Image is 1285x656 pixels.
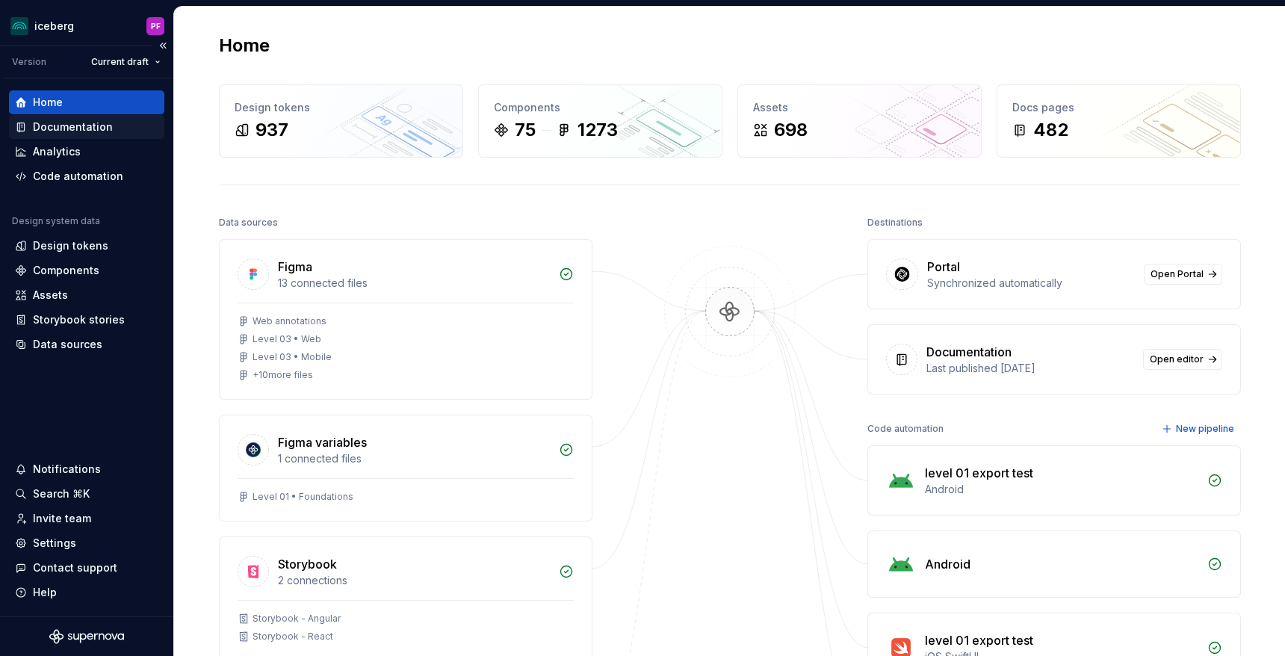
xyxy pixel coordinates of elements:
span: New pipeline [1176,423,1234,435]
div: + 10 more files [253,369,313,381]
img: 418c6d47-6da6-4103-8b13-b5999f8989a1.png [10,17,28,35]
button: Contact support [9,556,164,580]
a: Docs pages482 [997,84,1241,158]
div: Assets [753,100,966,115]
div: Analytics [33,144,81,159]
button: Notifications [9,457,164,481]
a: Open editor [1143,349,1222,370]
div: Version [12,56,46,68]
div: Settings [33,536,76,551]
a: Assets698 [737,84,982,158]
div: Components [33,263,99,278]
a: Assets [9,283,164,307]
a: Design tokens [9,234,164,258]
div: Documentation [33,120,113,134]
div: Storybook - Angular [253,613,341,625]
a: Storybook stories [9,308,164,332]
div: Portal [927,258,960,276]
a: Components751273 [478,84,722,158]
a: Documentation [9,115,164,139]
button: Help [9,581,164,604]
div: Notifications [33,462,101,477]
div: 13 connected files [278,276,550,291]
button: Current draft [84,52,167,72]
div: Level 03 • Web [253,333,321,345]
div: iceberg [34,19,74,34]
span: Current draft [91,56,149,68]
div: Design tokens [235,100,448,115]
a: Settings [9,531,164,555]
div: Data sources [219,212,278,233]
div: Search ⌘K [33,486,90,501]
div: 2 connections [278,573,550,588]
div: Design tokens [33,238,108,253]
div: 75 [515,118,536,142]
div: Figma variables [278,433,367,451]
h2: Home [219,34,270,58]
a: Design tokens937 [219,84,463,158]
div: Android [925,482,1198,497]
a: Open Portal [1144,264,1222,285]
button: Search ⌘K [9,482,164,506]
div: Docs pages [1012,100,1225,115]
div: Home [33,95,63,110]
div: Destinations [867,212,923,233]
div: level 01 export test [925,631,1033,649]
div: 482 [1033,118,1068,142]
div: Components [494,100,707,115]
div: Web annotations [253,315,326,327]
div: 1 connected files [278,451,550,466]
a: Code automation [9,164,164,188]
a: Invite team [9,507,164,530]
div: Storybook - React [253,631,333,643]
span: Open Portal [1151,268,1204,280]
div: 1273 [578,118,618,142]
div: 698 [774,118,808,142]
div: Documentation [926,343,1012,361]
div: 937 [256,118,288,142]
div: Contact support [33,560,117,575]
div: Help [33,585,57,600]
a: Home [9,90,164,114]
span: Open editor [1150,353,1204,365]
div: Storybook [278,555,337,573]
div: Last published [DATE] [926,361,1134,376]
div: Design system data [12,215,100,227]
div: Code automation [33,169,123,184]
a: Data sources [9,332,164,356]
div: Figma [278,258,312,276]
div: Invite team [33,511,91,526]
a: Figma13 connected filesWeb annotationsLevel 03 • WebLevel 03 • Mobile+10more files [219,239,592,400]
a: Components [9,259,164,282]
button: Collapse sidebar [152,35,173,56]
a: Figma variables1 connected filesLevel 01 • Foundations [219,415,592,522]
div: Code automation [867,418,944,439]
svg: Supernova Logo [49,629,124,644]
div: Assets [33,288,68,303]
div: Storybook stories [33,312,125,327]
div: Level 03 • Mobile [253,351,332,363]
a: Analytics [9,140,164,164]
button: icebergPF [3,10,170,42]
div: level 01 export test [925,464,1033,482]
div: Android [925,555,970,573]
div: Synchronized automatically [927,276,1135,291]
button: New pipeline [1157,418,1241,439]
div: PF [151,20,161,32]
div: Data sources [33,337,102,352]
div: Level 01 • Foundations [253,491,353,503]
